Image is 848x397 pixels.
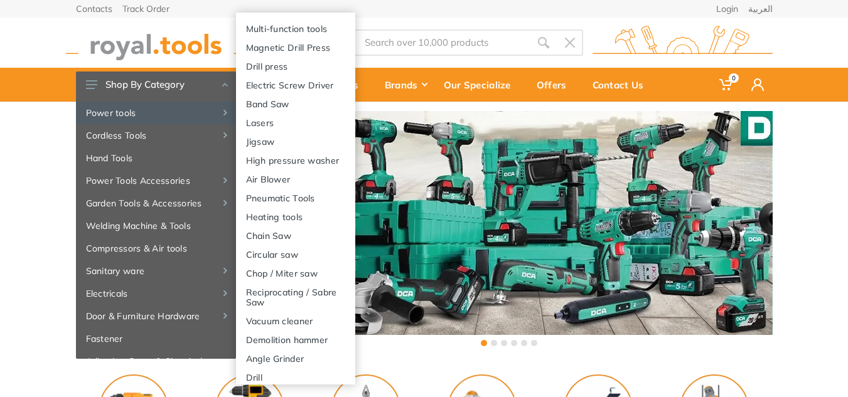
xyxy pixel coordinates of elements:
a: Adhesive, Spray & Chemical [76,350,236,373]
a: Vacuum cleaner [236,311,355,330]
a: Cordless Tools [76,124,236,147]
a: Circular saw [236,245,355,263]
a: Band Saw [236,94,355,113]
a: Garden Tools & Accessories [76,192,236,214]
a: Our Specialize [435,68,528,102]
a: Angle Grinder [236,349,355,368]
a: Electric Screw Driver [236,75,355,94]
a: Drill press [236,56,355,75]
a: Pneumatic Tools [236,188,355,207]
a: Power tools [76,102,236,124]
button: Shop By Category [76,71,236,98]
a: Welding Machine & Tools [76,214,236,237]
a: Door & Furniture Hardware [76,305,236,327]
div: Offers [528,71,584,98]
div: Our Specialize [435,71,528,98]
input: Site search [354,29,530,56]
a: Jigsaw [236,132,355,151]
div: Brands [376,71,435,98]
img: royal.tools Logo [66,26,246,60]
a: 0 [711,68,743,102]
a: Reciprocating / Sabre Saw [236,282,355,311]
a: Magnetic Drill Press [236,38,355,56]
a: Drill [236,368,355,386]
img: royal.tools Logo [593,26,773,60]
a: High pressure washer [236,151,355,169]
a: العربية [748,4,773,13]
a: Air Blower [236,169,355,188]
a: Sanitary ware [76,260,236,282]
div: Contact Us [584,71,661,98]
a: Track Order [122,4,169,13]
a: Demolition hammer [236,330,355,349]
span: 0 [729,73,739,83]
a: Offers [528,68,584,102]
a: Heating tools [236,207,355,226]
a: Contact Us [584,68,661,102]
a: Login [716,4,738,13]
a: Electricals [76,282,236,305]
a: Hand Tools [76,147,236,169]
a: Compressors & Air tools [76,237,236,260]
a: Chop / Miter saw [236,263,355,282]
a: Multi-function tools [236,19,355,38]
a: Chain Saw [236,226,355,245]
a: Lasers [236,113,355,132]
a: Power Tools Accessories [76,169,236,192]
a: Fastener [76,327,236,350]
a: Contacts [76,4,112,13]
